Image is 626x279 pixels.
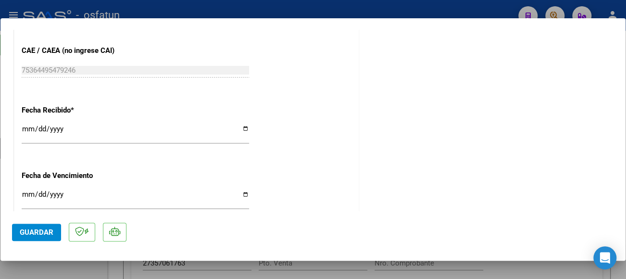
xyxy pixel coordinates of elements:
button: Guardar [12,224,61,241]
span: Guardar [20,228,53,237]
div: Open Intercom Messenger [593,246,616,269]
p: Fecha Recibido [22,105,121,116]
p: CAE / CAEA (no ingrese CAI) [22,45,121,56]
p: Fecha de Vencimiento [22,170,121,181]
